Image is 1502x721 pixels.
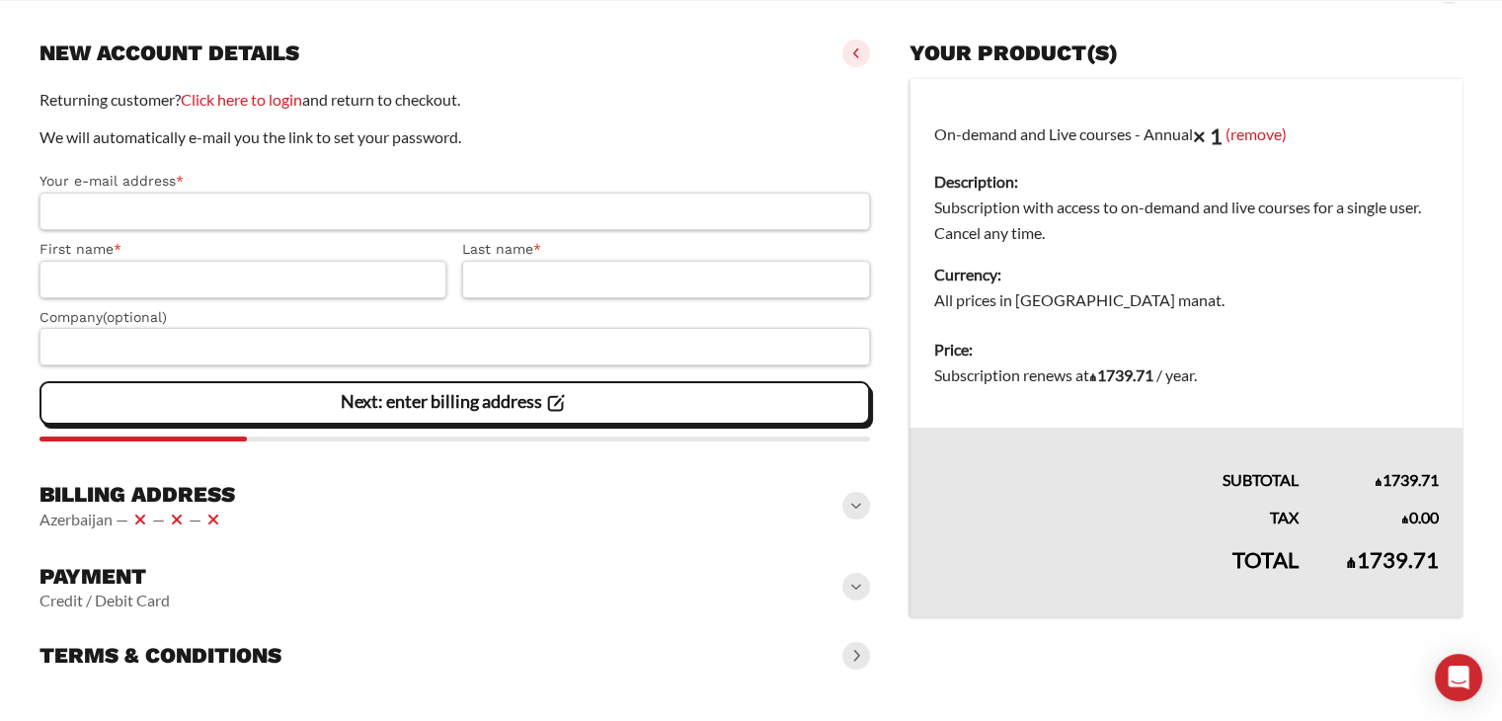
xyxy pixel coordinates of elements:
label: Your e-mail address [40,170,870,193]
vaadin-horizontal-layout: Azerbaijan — — — [40,508,235,531]
dd: Subscription with access to on-demand and live courses for a single user. Cancel any time. [934,195,1439,246]
span: ₼ [1375,470,1383,489]
p: Returning customer? and return to checkout. [40,87,870,113]
th: Subtotal [909,428,1322,493]
strong: × 1 [1193,122,1223,149]
td: On-demand and Live courses - Annual [909,79,1462,326]
a: (remove) [1225,123,1287,142]
th: Total [909,530,1322,617]
dt: Description: [934,169,1439,195]
bdi: 0.00 [1401,508,1439,526]
span: (optional) [103,309,167,325]
span: Subscription renews at . [934,365,1197,384]
span: ₼ [1401,508,1409,526]
label: First name [40,238,446,261]
bdi: 1739.71 [1089,365,1153,384]
th: Tax [909,493,1322,530]
h3: Payment [40,563,170,591]
span: ₼ [1089,365,1097,384]
dd: All prices in [GEOGRAPHIC_DATA] manat. [934,287,1439,313]
div: Open Intercom Messenger [1435,654,1482,701]
p: We will automatically e-mail you the link to set your password. [40,124,870,150]
dt: Price: [934,337,1439,362]
h3: New account details [40,40,299,67]
vaadin-button: Next: enter billing address [40,381,870,425]
h3: Billing address [40,481,235,509]
a: Click here to login [181,90,302,109]
vaadin-horizontal-layout: Credit / Debit Card [40,591,170,610]
label: Company [40,306,870,329]
bdi: 1739.71 [1375,470,1439,489]
label: Last name [462,238,869,261]
span: ₼ [1346,546,1357,573]
dt: Currency: [934,262,1439,287]
bdi: 1739.71 [1346,546,1439,573]
h3: Terms & conditions [40,642,281,670]
span: / year [1156,365,1194,384]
